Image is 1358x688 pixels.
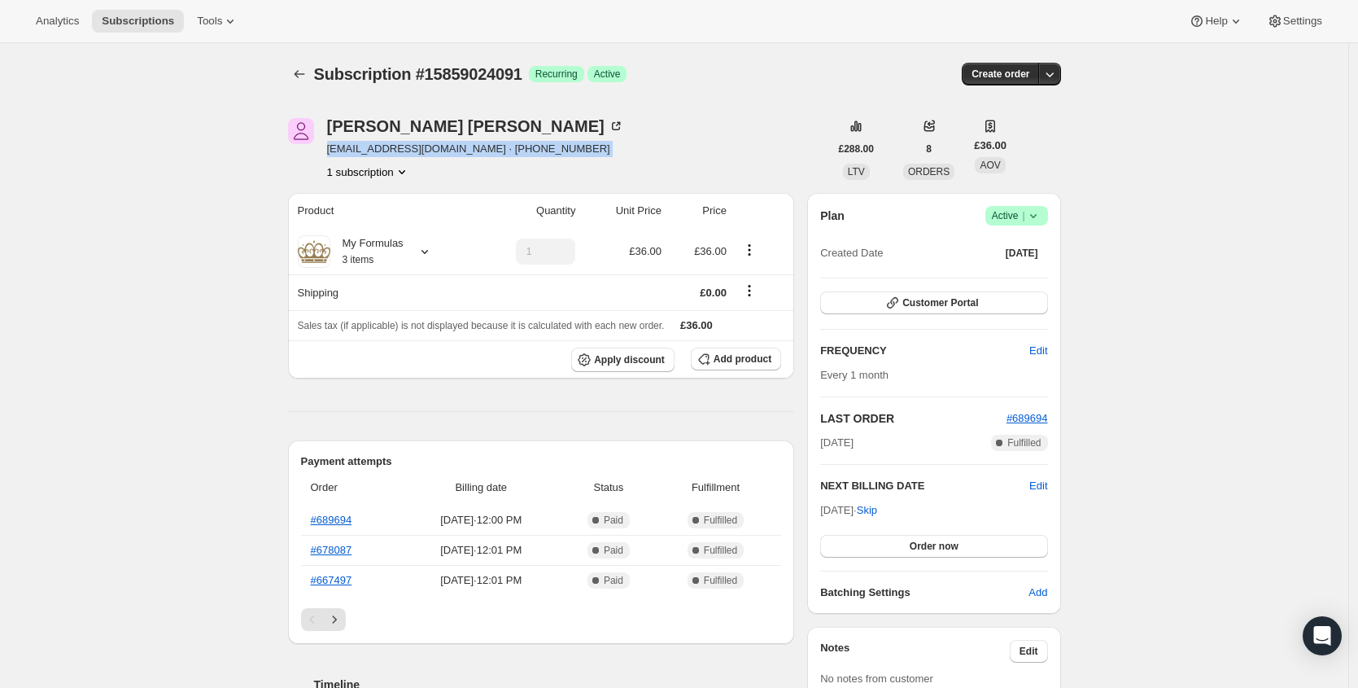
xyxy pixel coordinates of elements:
span: Recurring [535,68,578,81]
button: Order now [820,535,1047,558]
span: £0.00 [700,287,727,299]
span: Skip [857,502,877,519]
button: Edit [1020,338,1057,364]
span: Kelsey Lockett [288,118,314,144]
button: #689694 [1006,410,1048,427]
span: [DATE] [820,435,854,451]
span: Active [594,68,621,81]
th: Shipping [288,274,474,310]
h2: FREQUENCY [820,343,1029,359]
button: Next [323,608,346,631]
button: Tools [187,10,248,33]
span: | [1022,209,1024,222]
span: [DATE] · 12:01 PM [405,572,558,589]
span: Order now [910,540,958,553]
span: Help [1205,15,1227,28]
span: £36.00 [694,245,727,257]
span: Created Date [820,245,883,261]
span: [EMAIL_ADDRESS][DOMAIN_NAME] · [PHONE_NUMBER] [327,141,624,157]
button: Help [1179,10,1253,33]
span: Edit [1029,343,1047,359]
span: Paid [604,514,623,527]
button: Product actions [327,164,410,180]
span: ORDERS [908,166,950,177]
span: Subscriptions [102,15,174,28]
span: £36.00 [974,138,1006,154]
span: Fulfilled [704,514,737,527]
span: AOV [980,160,1000,171]
span: Status [567,480,650,496]
div: [PERSON_NAME] [PERSON_NAME] [327,118,624,134]
button: Skip [847,497,887,524]
span: £36.00 [629,245,662,257]
span: Analytics [36,15,79,28]
h2: LAST ORDER [820,410,1006,427]
span: Sales tax (if applicable) is not displayed because it is calculated with each new order. [298,320,665,331]
button: Create order [962,63,1039,85]
span: Customer Portal [902,296,978,309]
button: [DATE] [996,242,1048,265]
span: Every 1 month [820,369,889,381]
span: Tools [197,15,222,28]
a: #678087 [311,544,352,556]
span: Fulfilled [1007,436,1041,449]
span: £288.00 [839,142,874,156]
th: Quantity [474,193,580,229]
button: Add product [691,348,781,370]
nav: Pagination [301,608,782,631]
small: 3 items [343,254,374,265]
span: Subscription #15859024091 [314,65,522,83]
h2: Payment attempts [301,454,782,470]
th: Order [301,470,400,506]
button: Analytics [26,10,89,33]
button: 8 [916,138,941,160]
span: 8 [926,142,932,156]
span: £36.00 [680,319,713,331]
span: Apply discount [594,353,665,366]
span: Settings [1283,15,1322,28]
span: [DATE] · 12:01 PM [405,542,558,559]
div: Open Intercom Messenger [1303,616,1342,655]
a: #689694 [1006,412,1048,424]
button: £288.00 [829,138,884,160]
span: Paid [604,574,623,587]
th: Product [288,193,474,229]
span: [DATE] · 12:00 PM [405,512,558,528]
button: Settings [1257,10,1332,33]
span: LTV [848,166,865,177]
span: Fulfilled [704,574,737,587]
th: Price [666,193,731,229]
button: Subscriptions [92,10,184,33]
span: Add [1028,585,1047,601]
button: Product actions [736,241,762,259]
span: Add product [714,353,771,366]
button: Edit [1029,478,1047,494]
span: Paid [604,544,623,557]
h2: Plan [820,208,845,224]
span: Edit [1020,645,1038,658]
span: [DATE] [1006,247,1038,260]
span: Billing date [405,480,558,496]
h6: Batching Settings [820,585,1028,601]
span: Active [992,208,1041,224]
div: My Formulas [330,235,404,268]
span: Create order [972,68,1029,81]
h3: Notes [820,640,1010,663]
button: Customer Portal [820,291,1047,314]
span: [DATE] · [820,504,877,516]
span: Fulfilled [704,544,737,557]
button: Shipping actions [736,282,762,300]
button: Apply discount [571,348,675,372]
span: Fulfillment [660,480,771,496]
a: #667497 [311,574,352,586]
button: Add [1019,580,1057,606]
span: No notes from customer [820,673,933,685]
a: #689694 [311,514,352,526]
th: Unit Price [580,193,666,229]
button: Edit [1010,640,1048,663]
button: Subscriptions [288,63,311,85]
h2: NEXT BILLING DATE [820,478,1029,494]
